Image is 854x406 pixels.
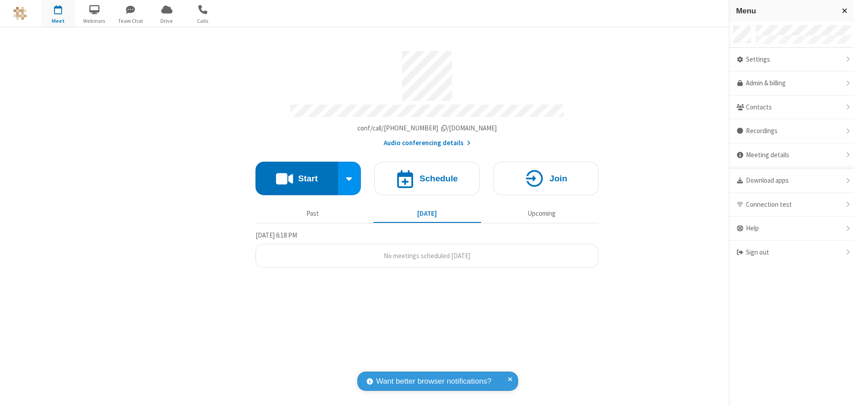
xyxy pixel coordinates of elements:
button: Copy my meeting room linkCopy my meeting room link [357,123,497,134]
a: Admin & billing [729,71,854,96]
button: Join [493,162,599,195]
button: Past [259,205,367,222]
span: [DATE] 6:18 PM [255,231,297,239]
button: [DATE] [373,205,481,222]
div: Download apps [729,169,854,193]
section: Account details [255,44,599,148]
h4: Join [549,174,567,183]
section: Today's Meetings [255,230,599,268]
span: Webinars [78,17,111,25]
img: QA Selenium DO NOT DELETE OR CHANGE [13,7,27,20]
span: Calls [186,17,220,25]
div: Start conference options [338,162,361,195]
span: Meet [42,17,75,25]
div: Meeting details [729,143,854,167]
div: Recordings [729,119,854,143]
button: Upcoming [488,205,595,222]
button: Audio conferencing details [384,138,471,148]
button: Schedule [374,162,480,195]
h4: Schedule [419,174,458,183]
span: Want better browser notifications? [376,376,491,387]
span: Team Chat [114,17,147,25]
div: Sign out [729,241,854,264]
span: No meetings scheduled [DATE] [384,251,470,260]
button: Start [255,162,338,195]
h4: Start [298,174,318,183]
span: Drive [150,17,184,25]
div: Contacts [729,96,854,120]
div: Connection test [729,193,854,217]
div: Help [729,217,854,241]
div: Settings [729,48,854,72]
span: Copy my meeting room link [357,124,497,132]
h3: Menu [736,7,834,15]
